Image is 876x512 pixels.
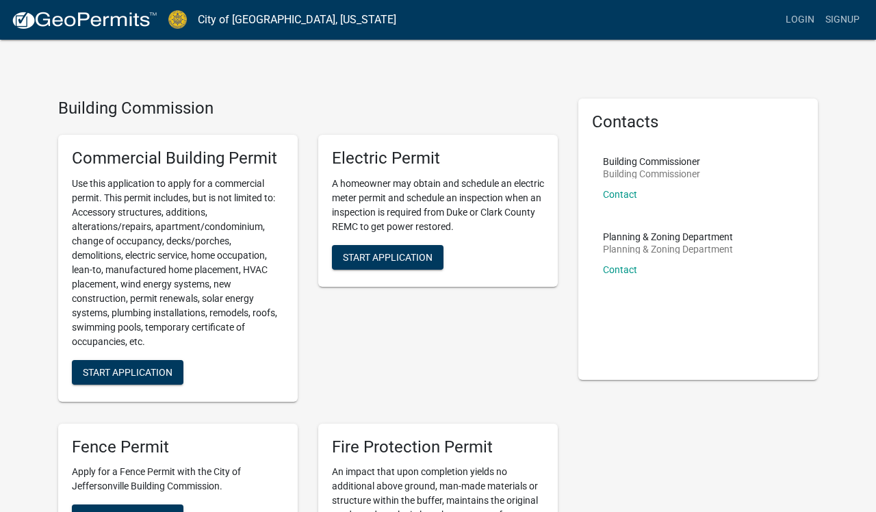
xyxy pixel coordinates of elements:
h5: Fence Permit [72,437,284,457]
p: Building Commissioner [603,157,700,166]
h5: Fire Protection Permit [332,437,544,457]
p: A homeowner may obtain and schedule an electric meter permit and schedule an inspection when an i... [332,177,544,234]
span: Start Application [83,366,172,377]
a: City of [GEOGRAPHIC_DATA], [US_STATE] [198,8,396,31]
img: City of Jeffersonville, Indiana [168,10,187,29]
h5: Commercial Building Permit [72,149,284,168]
a: Login [780,7,820,33]
button: Start Application [72,360,183,385]
h4: Building Commission [58,99,558,118]
h5: Contacts [592,112,804,132]
p: Apply for a Fence Permit with the City of Jeffersonville Building Commission. [72,465,284,494]
a: Contact [603,189,637,200]
span: Start Application [343,251,433,262]
p: Building Commissioner [603,169,700,179]
p: Planning & Zoning Department [603,232,733,242]
a: Signup [820,7,865,33]
p: Use this application to apply for a commercial permit. This permit includes, but is not limited t... [72,177,284,349]
h5: Electric Permit [332,149,544,168]
button: Start Application [332,245,443,270]
a: Contact [603,264,637,275]
p: Planning & Zoning Department [603,244,733,254]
